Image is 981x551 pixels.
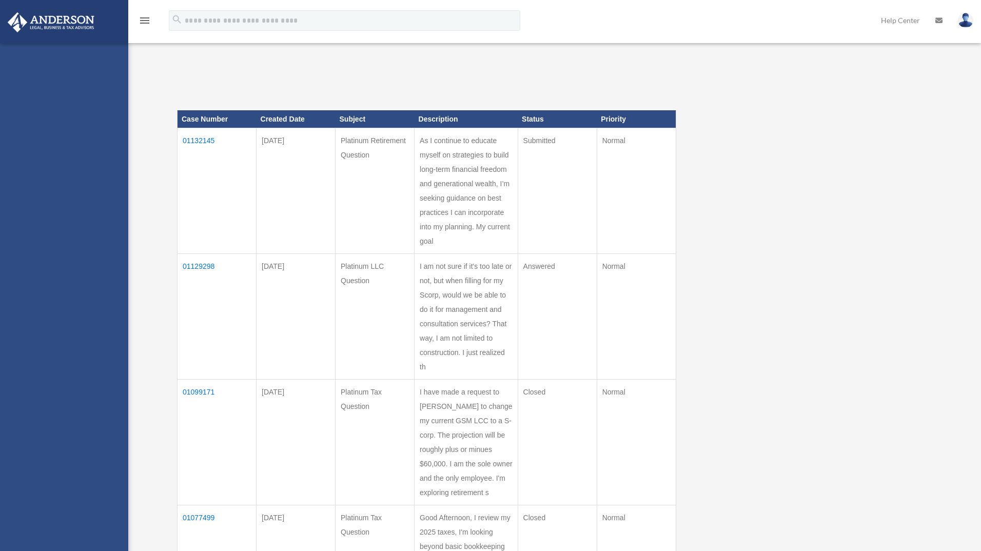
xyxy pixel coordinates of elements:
[178,379,257,505] td: 01099171
[336,128,415,253] td: Platinum Retirement Question
[958,13,973,28] img: User Pic
[257,379,336,505] td: [DATE]
[336,110,415,128] th: Subject
[178,253,257,379] td: 01129298
[5,12,97,32] img: Anderson Advisors Platinum Portal
[415,253,518,379] td: I am not sure if it's too late or not, but when filling for my Scorp, would we be able to do it f...
[257,253,336,379] td: [DATE]
[597,379,676,505] td: Normal
[518,379,597,505] td: Closed
[518,253,597,379] td: Answered
[597,128,676,253] td: Normal
[597,253,676,379] td: Normal
[518,128,597,253] td: Submitted
[518,110,597,128] th: Status
[178,110,257,128] th: Case Number
[415,110,518,128] th: Description
[139,18,151,27] a: menu
[178,128,257,253] td: 01132145
[415,128,518,253] td: As I continue to educate myself on strategies to build long-term financial freedom and generation...
[336,253,415,379] td: Platinum LLC Question
[415,379,518,505] td: I have made a request to [PERSON_NAME] to change my current GSM LCC to a S-corp. The projection w...
[139,14,151,27] i: menu
[257,128,336,253] td: [DATE]
[257,110,336,128] th: Created Date
[171,14,183,25] i: search
[336,379,415,505] td: Platinum Tax Question
[597,110,676,128] th: Priority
